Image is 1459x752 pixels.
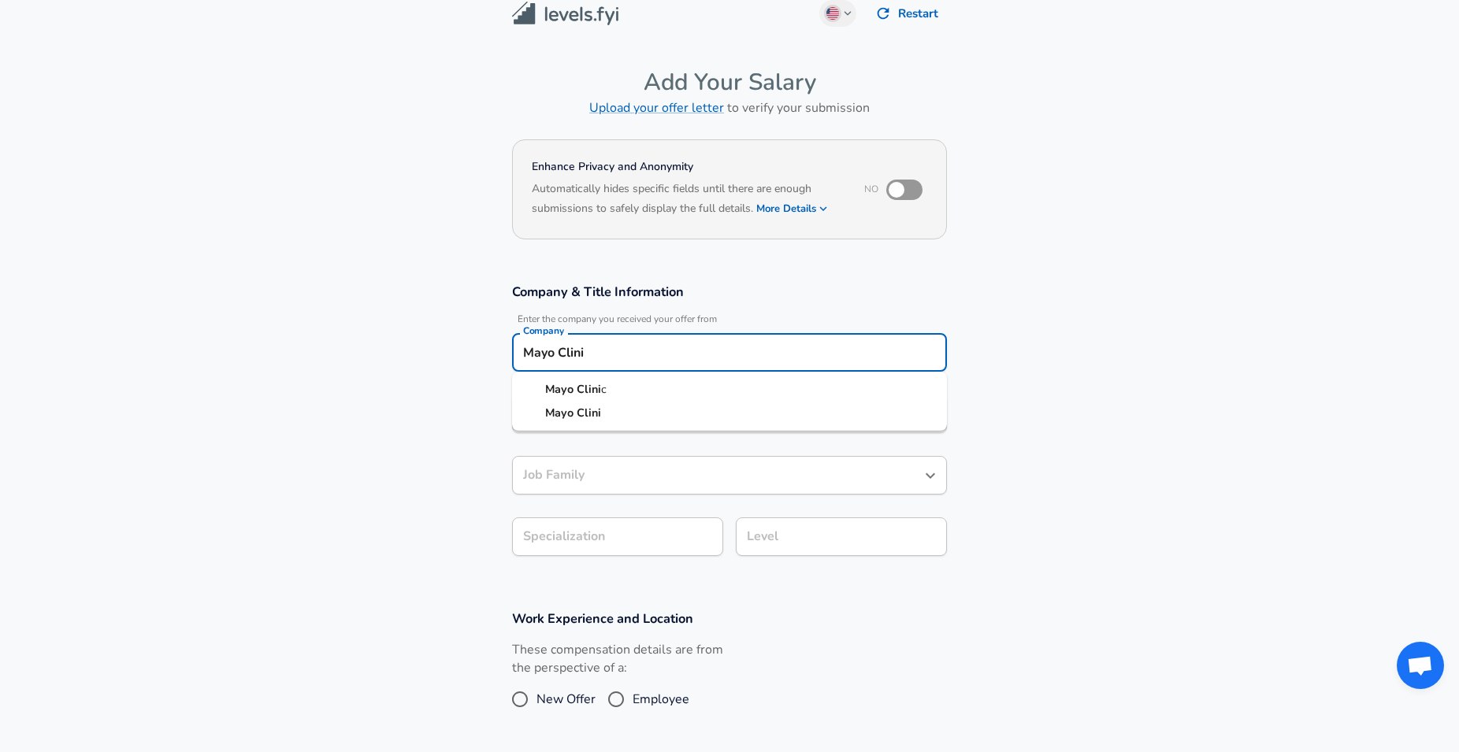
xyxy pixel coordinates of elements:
[545,405,577,420] strong: Mayo
[523,326,564,335] label: Company
[919,465,941,487] button: Open
[756,198,829,220] button: More Details
[512,2,618,26] img: Levels.fyi
[1397,642,1444,689] div: Open chat
[512,641,723,677] label: These compensation details are from the perspective of a:
[577,381,601,397] strong: Clini
[512,68,947,97] h4: Add Your Salary
[519,463,916,487] input: Software Engineer
[512,517,723,556] input: Specialization
[525,383,539,396] img: mayoclinic.org
[519,340,940,365] input: Google
[743,524,940,549] input: L3
[864,183,878,195] span: No
[826,7,839,20] img: English (US)
[577,405,601,420] strong: Clini
[536,690,596,709] span: New Offer
[545,381,577,397] strong: Mayo
[512,283,947,301] h3: Company & Title Information
[512,609,947,628] h3: Work Experience and Location
[532,159,843,175] h4: Enhance Privacy and Anonymity
[512,97,947,119] h6: to verify your submission
[532,180,843,220] h6: Automatically hides specific fields until there are enough submissions to safely display the full...
[589,99,724,117] a: Upload your offer letter
[601,381,607,397] span: c
[512,313,947,325] span: Enter the company you received your offer from
[633,690,689,709] span: Employee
